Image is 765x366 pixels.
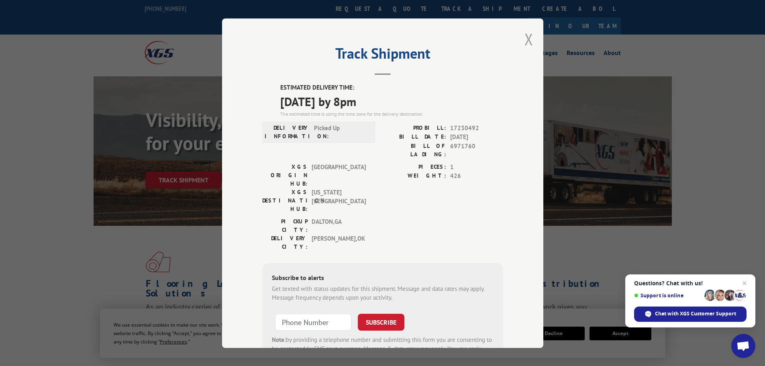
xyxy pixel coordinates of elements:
label: WEIGHT: [383,172,446,181]
input: Phone Number [275,313,351,330]
span: 426 [450,172,503,181]
span: DALTON , GA [312,217,366,234]
span: [DATE] by 8pm [280,92,503,110]
label: BILL DATE: [383,133,446,142]
span: [US_STATE][GEOGRAPHIC_DATA] [312,188,366,213]
span: [DATE] [450,133,503,142]
span: Picked Up [314,123,368,140]
span: Close chat [740,278,749,288]
label: PICKUP CITY: [262,217,308,234]
h2: Track Shipment [262,48,503,63]
div: Subscribe to alerts [272,272,494,284]
label: PIECES: [383,162,446,172]
label: PROBILL: [383,123,446,133]
div: Chat with XGS Customer Support [634,307,747,322]
strong: Note: [272,335,286,343]
button: SUBSCRIBE [358,313,404,330]
button: Close modal [524,29,533,50]
span: 6971760 [450,141,503,158]
label: XGS ORIGIN HUB: [262,162,308,188]
div: by providing a telephone number and submitting this form you are consenting to be contacted by SM... [272,335,494,362]
div: The estimated time is using the time zone for the delivery destination. [280,110,503,117]
label: XGS DESTINATION HUB: [262,188,308,213]
label: DELIVERY CITY: [262,234,308,251]
label: ESTIMATED DELIVERY TIME: [280,83,503,92]
label: BILL OF LADING: [383,141,446,158]
span: 1 [450,162,503,172]
span: [GEOGRAPHIC_DATA] [312,162,366,188]
span: Questions? Chat with us! [634,280,747,286]
label: DELIVERY INFORMATION: [265,123,310,140]
span: Chat with XGS Customer Support [655,310,736,317]
span: Support is online [634,292,702,299]
div: Open chat [731,334,755,358]
span: 17230492 [450,123,503,133]
div: Get texted with status updates for this shipment. Message and data rates may apply. Message frequ... [272,284,494,302]
span: [PERSON_NAME] , OK [312,234,366,251]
